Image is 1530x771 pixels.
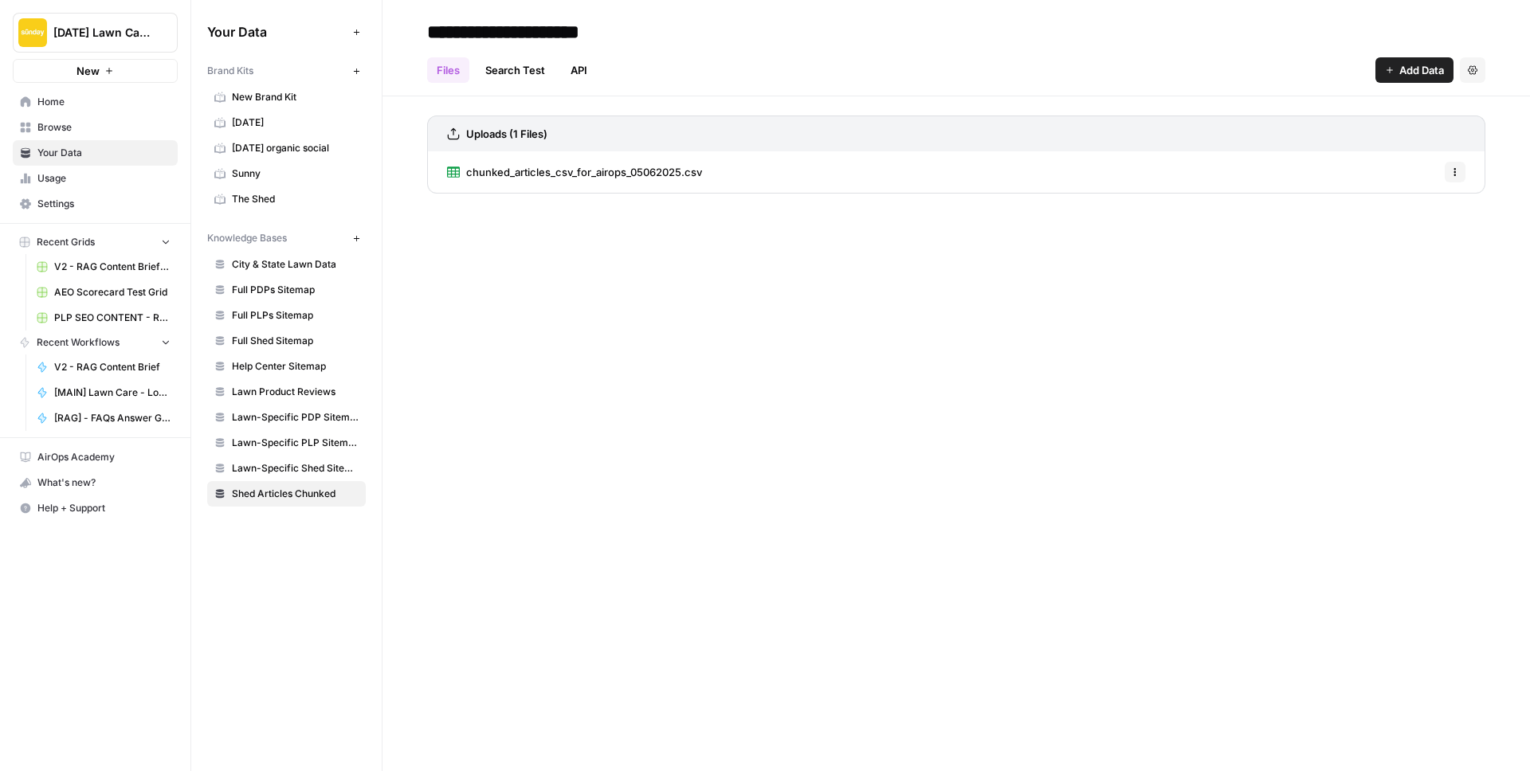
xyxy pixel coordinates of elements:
[29,354,178,380] a: V2 - RAG Content Brief
[13,444,178,470] a: AirOps Academy
[29,305,178,331] a: PLP SEO CONTENT - REVISED
[54,411,171,425] span: [RAG] - FAQs Answer Generator
[37,450,171,464] span: AirOps Academy
[13,470,178,495] button: What's new?
[1399,62,1444,78] span: Add Data
[54,285,171,299] span: AEO Scorecard Test Grid
[207,277,366,303] a: Full PDPs Sitemap
[207,303,366,328] a: Full PLPs Sitemap
[37,120,171,135] span: Browse
[207,456,366,481] a: Lawn-Specific Shed Sitemap
[447,151,702,193] a: chunked_articles_csv_for_airops_05062025.csv
[232,283,359,297] span: Full PDPs Sitemap
[54,360,171,374] span: V2 - RAG Content Brief
[207,84,366,110] a: New Brand Kit
[232,192,359,206] span: The Shed
[54,385,171,400] span: [MAIN] Lawn Care - Local pSEO Page Generator [[PERSON_NAME]]
[13,89,178,115] a: Home
[13,331,178,354] button: Recent Workflows
[427,57,469,83] a: Files
[466,164,702,180] span: chunked_articles_csv_for_airops_05062025.csv
[54,311,171,325] span: PLP SEO CONTENT - REVISED
[53,25,150,41] span: [DATE] Lawn Care
[207,328,366,354] a: Full Shed Sitemap
[232,461,359,476] span: Lawn-Specific Shed Sitemap
[476,57,555,83] a: Search Test
[207,354,366,379] a: Help Center Sitemap
[13,191,178,217] a: Settings
[37,171,171,186] span: Usage
[13,495,178,521] button: Help + Support
[37,95,171,109] span: Home
[29,280,178,305] a: AEO Scorecard Test Grid
[232,308,359,323] span: Full PLPs Sitemap
[232,385,359,399] span: Lawn Product Reviews
[232,115,359,130] span: [DATE]
[207,161,366,186] a: Sunny
[37,197,171,211] span: Settings
[207,481,366,507] a: Shed Articles Chunked
[29,380,178,405] a: [MAIN] Lawn Care - Local pSEO Page Generator [[PERSON_NAME]]
[232,359,359,374] span: Help Center Sitemap
[37,501,171,515] span: Help + Support
[232,334,359,348] span: Full Shed Sitemap
[447,116,547,151] a: Uploads (1 Files)
[13,140,178,166] a: Your Data
[561,57,597,83] a: API
[13,230,178,254] button: Recent Grids
[232,487,359,501] span: Shed Articles Chunked
[18,18,47,47] img: Sunday Lawn Care Logo
[37,235,95,249] span: Recent Grids
[232,90,359,104] span: New Brand Kit
[232,436,359,450] span: Lawn-Specific PLP Sitemap
[207,379,366,405] a: Lawn Product Reviews
[207,231,287,245] span: Knowledge Bases
[207,430,366,456] a: Lawn-Specific PLP Sitemap
[232,166,359,181] span: Sunny
[232,141,359,155] span: [DATE] organic social
[14,471,177,495] div: What's new?
[76,63,100,79] span: New
[466,126,547,142] h3: Uploads (1 Files)
[37,335,120,350] span: Recent Workflows
[13,166,178,191] a: Usage
[29,254,178,280] a: V2 - RAG Content Brief Grid
[1375,57,1453,83] button: Add Data
[207,135,366,161] a: [DATE] organic social
[29,405,178,431] a: [RAG] - FAQs Answer Generator
[232,257,359,272] span: City & State Lawn Data
[207,110,366,135] a: [DATE]
[207,405,366,430] a: Lawn-Specific PDP Sitemap
[232,410,359,425] span: Lawn-Specific PDP Sitemap
[207,64,253,78] span: Brand Kits
[207,186,366,212] a: The Shed
[54,260,171,274] span: V2 - RAG Content Brief Grid
[207,22,347,41] span: Your Data
[13,13,178,53] button: Workspace: Sunday Lawn Care
[37,146,171,160] span: Your Data
[207,252,366,277] a: City & State Lawn Data
[13,115,178,140] a: Browse
[13,59,178,83] button: New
